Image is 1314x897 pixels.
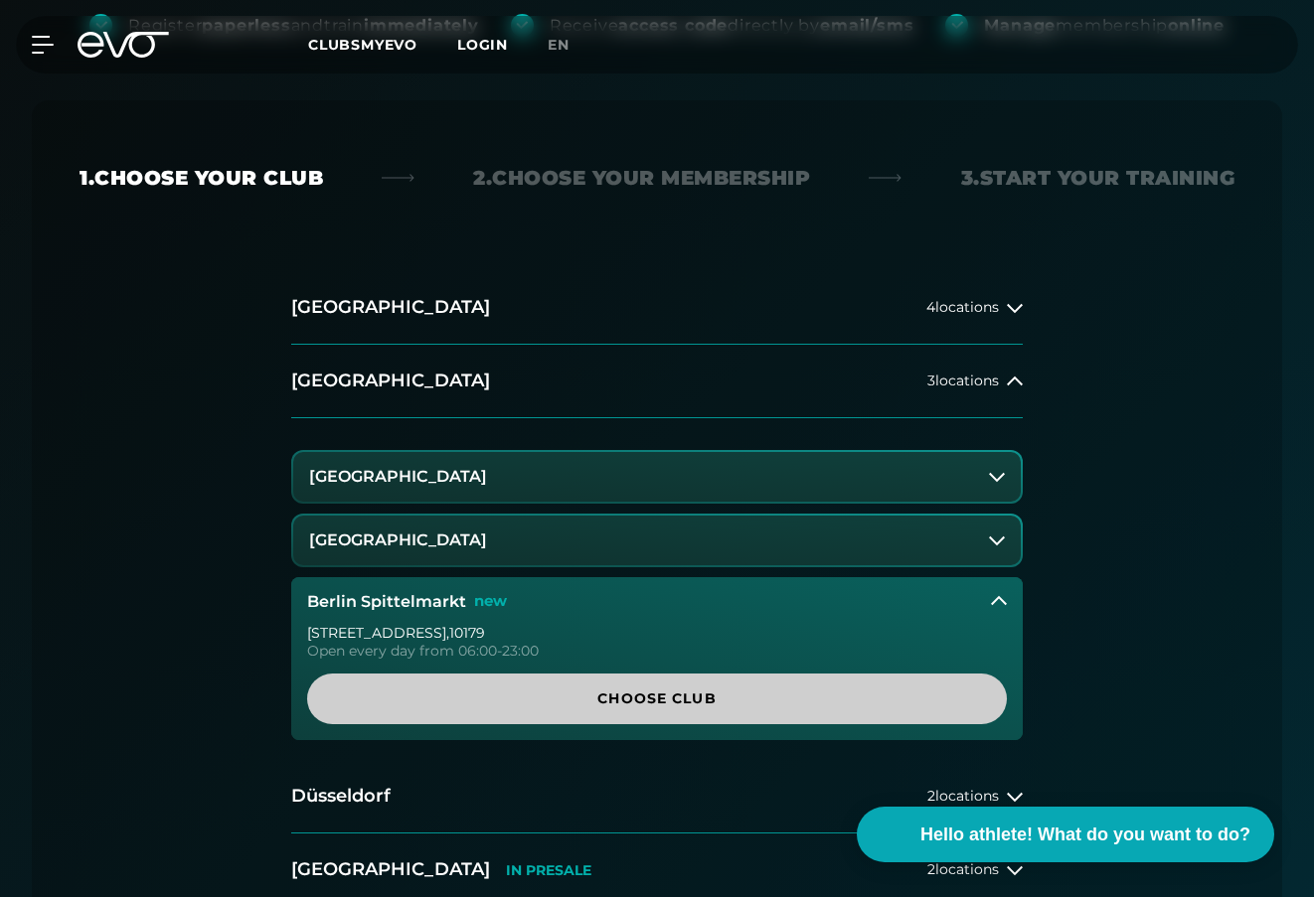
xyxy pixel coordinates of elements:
div: 1. CHOOSE YOUR CLUB [80,164,323,192]
span: CLUBSMYEVO [308,36,417,54]
h3: [GEOGRAPHIC_DATA] [309,531,487,549]
p: IN PRESALE [506,862,591,879]
a: EN [548,34,593,57]
a: CHOOSE CLUB [307,673,1007,724]
button: Düsseldorf2locations [291,760,1023,833]
button: [GEOGRAPHIC_DATA] [293,516,1021,565]
span: 2 locations [927,789,999,804]
button: [GEOGRAPHIC_DATA] [293,452,1021,502]
h2: Düsseldorf [291,784,391,809]
button: Berlin Spittelmarktnew [291,577,1023,627]
span: 4 locations [926,300,999,315]
h2: [GEOGRAPHIC_DATA] [291,295,490,320]
span: EN [548,36,570,54]
span: 3 locations [927,374,999,388]
button: [GEOGRAPHIC_DATA]4locations [291,271,1023,345]
span: CHOOSE CLUB [331,688,983,709]
p: new [474,593,507,610]
span: 2 locations [927,862,999,877]
a: CLUBSMYEVO [308,35,457,54]
div: [STREET_ADDRESS], 10179 [307,626,1007,640]
span: Hello athlete! What do you want to do? [920,822,1250,848]
a: LOGIN [457,36,508,54]
h2: [GEOGRAPHIC_DATA] [291,369,490,393]
div: Open every day from 06:00-23:00 [307,644,1007,658]
h3: Berlin Spittelmarkt [307,593,466,611]
div: 3. START YOUR TRAINING [961,164,1235,192]
button: Hello athlete! What do you want to do? [857,807,1274,862]
h2: [GEOGRAPHIC_DATA] [291,857,490,882]
button: [GEOGRAPHIC_DATA]3locations [291,345,1023,418]
h3: [GEOGRAPHIC_DATA] [309,468,487,486]
div: 2. CHOOSE YOUR MEMBERSHIP [473,164,810,192]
